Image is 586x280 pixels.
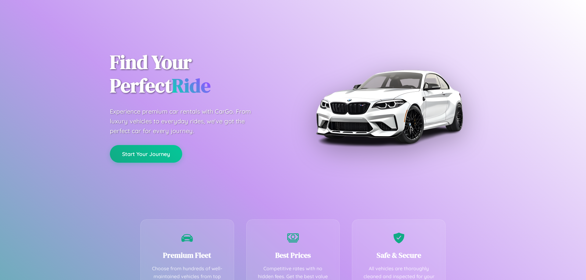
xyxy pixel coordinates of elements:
[361,250,436,260] h3: Safe & Secure
[172,72,211,99] span: Ride
[256,250,331,260] h3: Best Prices
[313,30,465,183] img: Premium BMW car rental vehicle
[150,250,225,260] h3: Premium Fleet
[110,145,182,163] button: Start Your Journey
[110,107,262,136] p: Experience premium car rentals with CarGo. From luxury vehicles to everyday rides, we've got the ...
[110,51,284,97] h1: Find Your Perfect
